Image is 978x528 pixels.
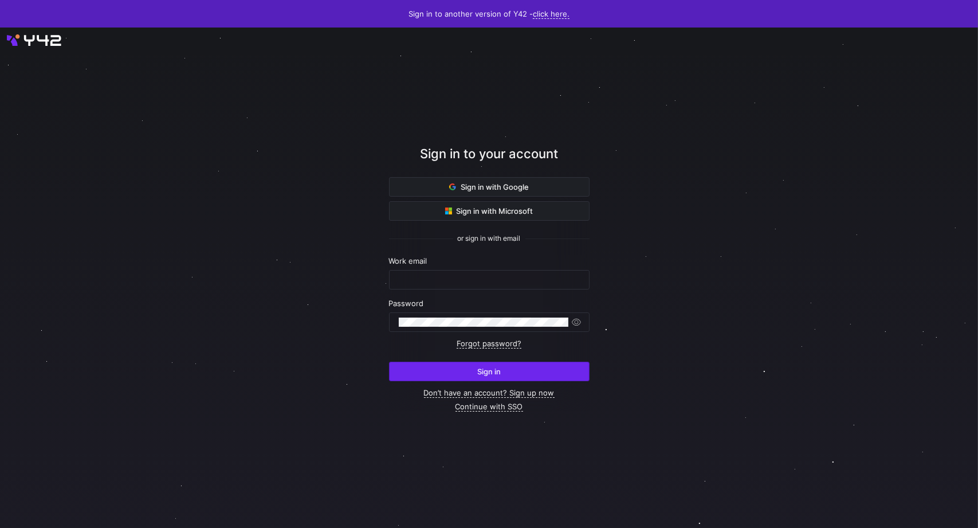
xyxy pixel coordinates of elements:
[389,177,590,197] button: Sign in with Google
[533,9,569,19] a: click here.
[424,388,555,398] a: Don’t have an account? Sign up now
[389,144,590,177] div: Sign in to your account
[457,339,521,349] a: Forgot password?
[445,206,533,216] span: Sign in with Microsoft
[389,362,590,381] button: Sign in
[458,234,521,243] span: or sign in with email
[477,367,501,376] span: Sign in
[455,402,523,412] a: Continue with SSO
[449,182,529,191] span: Sign in with Google
[389,299,424,308] span: Password
[389,201,590,221] button: Sign in with Microsoft
[389,256,427,265] span: Work email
